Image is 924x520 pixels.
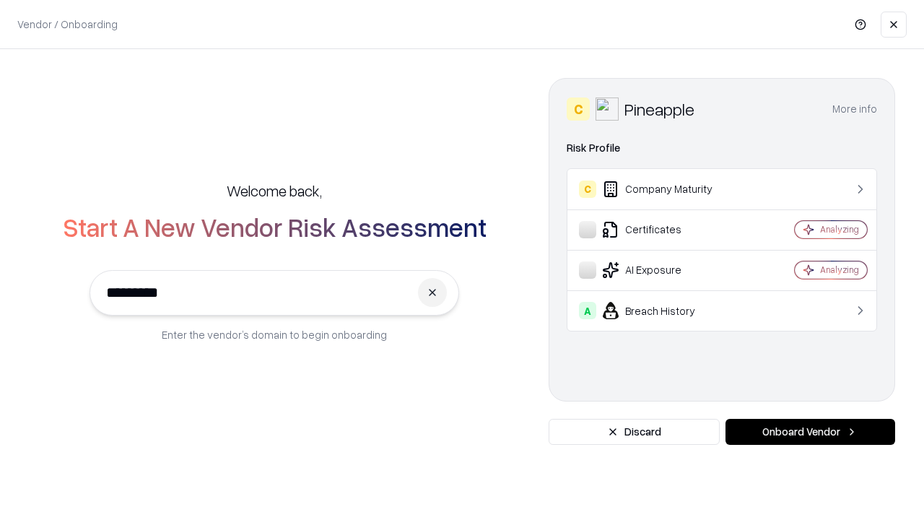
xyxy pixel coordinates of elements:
h5: Welcome back, [227,181,322,201]
div: C [567,97,590,121]
div: Certificates [579,221,751,238]
button: Discard [549,419,720,445]
div: A [579,302,596,319]
div: AI Exposure [579,261,751,279]
p: Enter the vendor’s domain to begin onboarding [162,327,387,342]
button: Onboard Vendor [725,419,895,445]
div: Analyzing [820,223,859,235]
button: More info [832,96,877,122]
div: Breach History [579,302,751,319]
div: C [579,181,596,198]
div: Company Maturity [579,181,751,198]
img: Pineapple [596,97,619,121]
div: Risk Profile [567,139,877,157]
h2: Start A New Vendor Risk Assessment [63,212,487,241]
div: Analyzing [820,264,859,276]
div: Pineapple [624,97,694,121]
p: Vendor / Onboarding [17,17,118,32]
